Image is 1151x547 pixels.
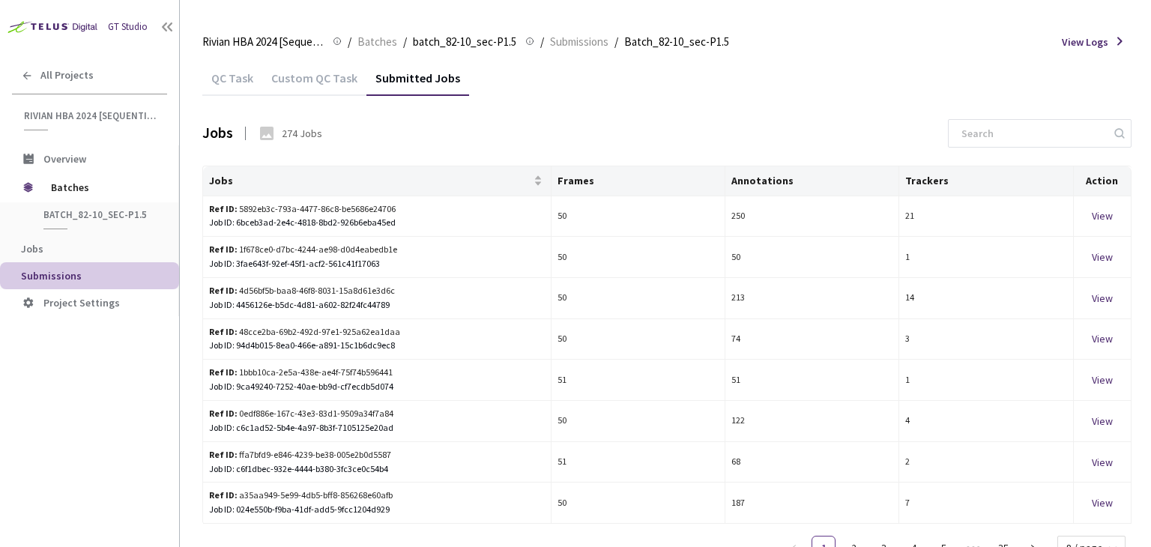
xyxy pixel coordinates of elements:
div: View [1080,495,1125,511]
b: Ref ID: [209,449,238,460]
a: Batches [354,33,400,49]
a: Submissions [547,33,611,49]
div: 274 Jobs [282,126,322,141]
div: Job ID: 4456126e-b5dc-4d81-a602-82f24fc44789 [209,298,545,312]
td: 1 [899,360,1073,401]
td: 122 [725,401,899,442]
td: 50 [552,237,725,278]
div: Job ID: c6c1ad52-5b4e-4a97-8b3f-7105125e20ad [209,421,545,435]
td: 50 [552,319,725,360]
td: 250 [725,196,899,238]
input: Search [952,120,1112,147]
td: 68 [725,442,899,483]
span: View Logs [1062,34,1108,49]
td: 51 [725,360,899,401]
td: 51 [552,442,725,483]
th: Action [1074,166,1132,196]
div: View [1080,413,1125,429]
div: a35aa949-5e99-4db5-bff8-856268e60afb [209,489,468,503]
div: 48cce2ba-69b2-492d-97e1-925a62ea1daa [209,325,468,339]
span: Rivian HBA 2024 [Sequential] [202,33,324,51]
div: View [1080,454,1125,471]
td: 1 [899,237,1073,278]
td: 74 [725,319,899,360]
b: Ref ID: [209,408,238,419]
div: Job ID: 94d4b015-8ea0-466e-a891-15c1b6dc9ec8 [209,339,545,353]
div: View [1080,208,1125,224]
div: GT Studio [108,20,148,34]
b: Ref ID: [209,285,238,296]
td: 51 [552,360,725,401]
td: 50 [552,196,725,238]
span: batch_82-10_sec-P1.5 [43,208,154,221]
span: Jobs [209,175,531,187]
td: 50 [552,278,725,319]
div: Job ID: 6bceb3ad-2e4c-4818-8bd2-926b6eba45ed [209,216,545,230]
div: Submitted Jobs [366,70,469,96]
div: Custom QC Task [262,70,366,96]
div: View [1080,330,1125,347]
th: Frames [552,166,725,196]
td: 14 [899,278,1073,319]
div: View [1080,290,1125,306]
th: Jobs [203,166,552,196]
span: Project Settings [43,296,120,309]
td: 2 [899,442,1073,483]
div: ffa7bfd9-e846-4239-be38-005e2b0d5587 [209,448,468,462]
li: / [403,33,407,51]
td: 21 [899,196,1073,238]
span: batch_82-10_sec-P1.5 [413,33,516,51]
span: Batch_82-10_sec-P1.5 [624,33,729,51]
span: Batches [51,172,154,202]
div: View [1080,372,1125,388]
div: Job ID: c6f1dbec-932e-4444-b380-3fc3ce0c54b4 [209,462,545,477]
b: Ref ID: [209,326,238,337]
span: Overview [43,152,86,166]
div: View [1080,249,1125,265]
div: Job ID: 9ca49240-7252-40ae-bb9d-cf7ecdb5d074 [209,380,545,394]
span: Submissions [21,269,82,282]
div: QC Task [202,70,262,96]
td: 4 [899,401,1073,442]
td: 50 [552,401,725,442]
li: / [614,33,618,51]
li: / [348,33,351,51]
div: Job ID: 3fae643f-92ef-45f1-acf2-561c41f17063 [209,257,545,271]
div: 0edf886e-167c-43e3-83d1-9509a34f7a84 [209,407,468,421]
li: / [540,33,544,51]
td: 50 [725,237,899,278]
td: 50 [552,483,725,524]
td: 187 [725,483,899,524]
div: Jobs [202,122,233,144]
td: 3 [899,319,1073,360]
td: 213 [725,278,899,319]
th: Annotations [725,166,899,196]
div: 1bbb10ca-2e5a-438e-ae4f-75f74b596441 [209,366,468,380]
div: Job ID: 024e550b-f9ba-41df-add5-9fcc1204d929 [209,503,545,517]
b: Ref ID: [209,366,238,378]
th: Trackers [899,166,1073,196]
span: Batches [357,33,397,51]
div: 4d56bf5b-baa8-46f8-8031-15a8d61e3d6c [209,284,468,298]
span: Jobs [21,242,43,256]
td: 7 [899,483,1073,524]
span: All Projects [40,69,94,82]
b: Ref ID: [209,489,238,501]
b: Ref ID: [209,203,238,214]
div: 5892eb3c-793a-4477-86c8-be5686e24706 [209,202,468,217]
span: Rivian HBA 2024 [Sequential] [24,109,158,122]
span: Submissions [550,33,608,51]
b: Ref ID: [209,244,238,255]
div: 1f678ce0-d7bc-4244-ae98-d0d4eabedb1e [209,243,468,257]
